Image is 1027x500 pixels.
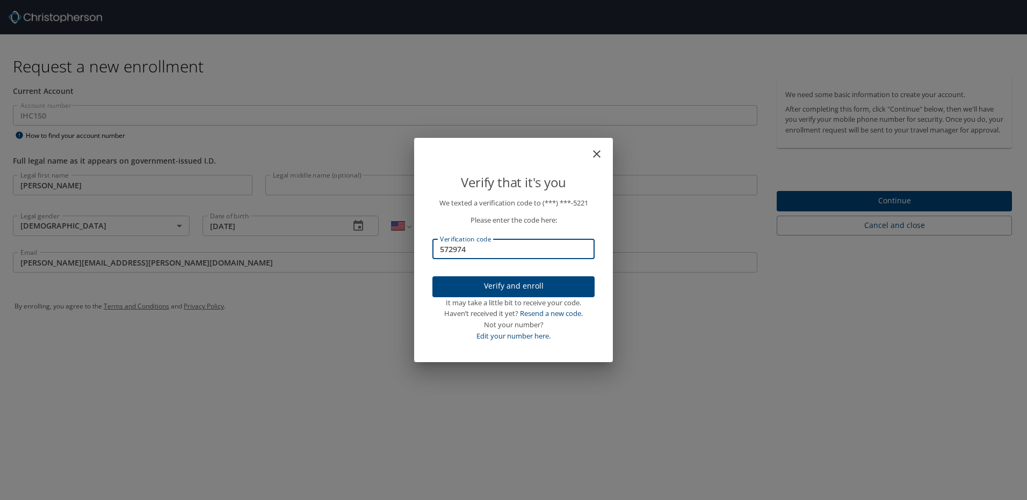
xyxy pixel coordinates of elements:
div: Haven’t received it yet? [432,308,595,319]
p: We texted a verification code to (***) ***- 5221 [432,197,595,209]
a: Resend a new code. [520,308,583,318]
div: It may take a little bit to receive your code. [432,297,595,308]
a: Edit your number here. [476,331,551,341]
p: Please enter the code here: [432,215,595,226]
div: Not your number? [432,319,595,330]
p: Verify that it's you [432,172,595,193]
button: Verify and enroll [432,276,595,297]
span: Verify and enroll [441,280,586,293]
button: close [596,142,609,155]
